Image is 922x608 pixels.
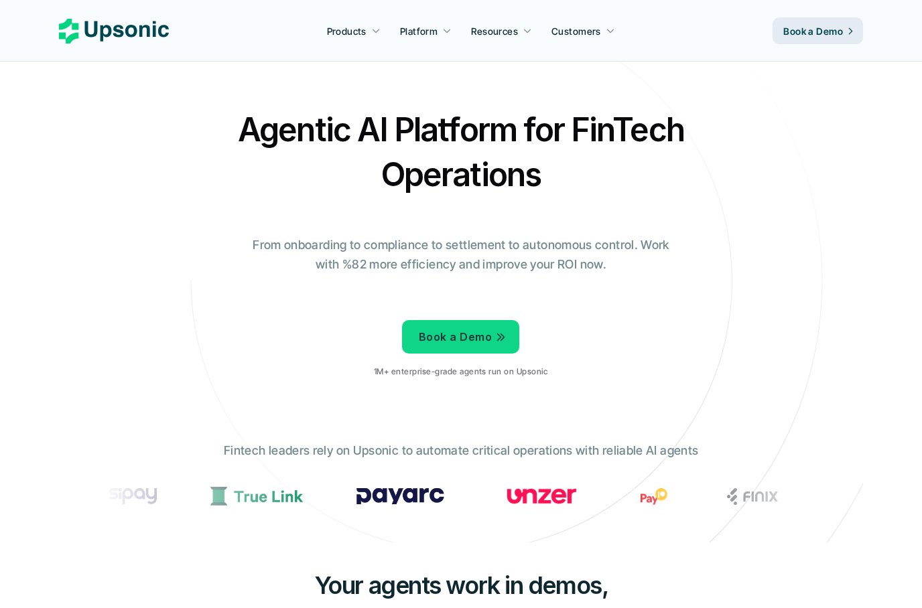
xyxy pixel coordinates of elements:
p: Book a Demo [419,327,492,347]
a: Book a Demo [402,320,519,354]
h2: Agentic AI Platform for FinTech Operations [226,107,696,197]
p: Resources [471,24,518,38]
p: 1M+ enterprise-grade agents run on Upsonic [374,367,547,376]
p: Book a Demo [783,24,843,38]
p: From onboarding to compliance to settlement to autonomous control. Work with %82 more efficiency ... [243,236,679,275]
a: Book a Demo [773,17,863,44]
span: Your agents work in demos, [314,571,608,600]
p: Customers [551,24,601,38]
p: Fintech leaders rely on Upsonic to automate critical operations with reliable AI agents [224,441,698,461]
a: Products [319,19,389,43]
p: Platform [400,24,438,38]
p: Products [327,24,367,38]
